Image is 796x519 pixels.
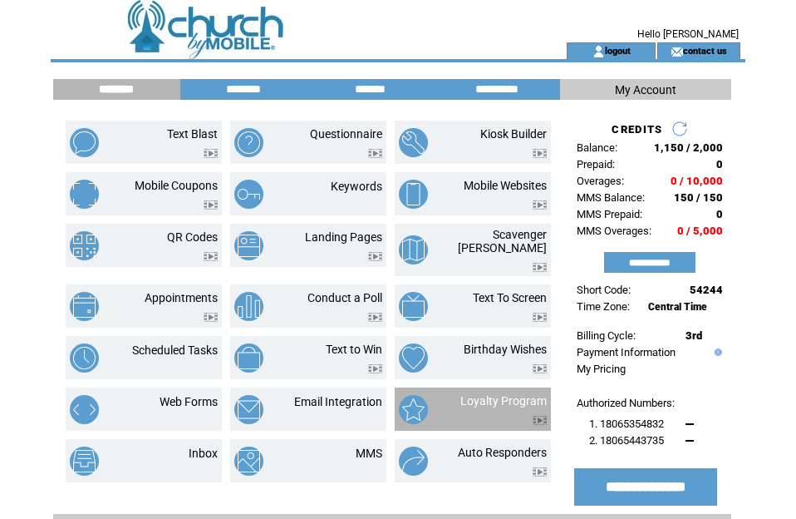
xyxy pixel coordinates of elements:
[310,127,382,141] a: Questionnaire
[399,292,428,321] img: text-to-screen.png
[612,123,662,136] span: CREDITS
[577,346,676,358] a: Payment Information
[234,292,263,321] img: conduct-a-poll.png
[294,395,382,408] a: Email Integration
[605,45,631,56] a: logout
[671,175,723,187] span: 0 / 10,000
[70,180,99,209] img: mobile-coupons.png
[577,191,645,204] span: MMS Balance:
[473,291,547,304] a: Text To Screen
[654,141,723,154] span: 1,150 / 2,000
[577,225,651,237] span: MMS Overages:
[716,158,723,171] span: 0
[70,395,99,424] img: web-forms.png
[464,343,547,356] a: Birthday Wishes
[464,179,547,192] a: Mobile Websites
[234,395,263,424] img: email-integration.png
[533,200,547,210] img: video.png
[234,231,263,260] img: landing-pages.png
[399,344,428,373] img: birthday-wishes.png
[577,300,630,313] span: Time Zone:
[710,348,722,356] img: help.gif
[368,149,382,158] img: video.png
[589,434,664,447] span: 2. 18065443735
[533,313,547,322] img: video.png
[204,313,218,322] img: video.png
[167,230,218,244] a: QR Codes
[135,179,218,192] a: Mobile Coupons
[399,395,428,424] img: loyalty-program.png
[234,128,263,157] img: questionnaire.png
[399,447,428,476] img: auto-responders.png
[685,329,702,342] span: 3rd
[331,180,382,193] a: Keywords
[577,397,675,409] span: Authorized Numbers:
[368,252,382,261] img: video.png
[70,447,99,476] img: inbox.png
[577,363,626,375] a: My Pricing
[577,329,636,342] span: Billing Cycle:
[683,45,727,56] a: contact us
[671,45,683,58] img: contact_us_icon.gif
[234,447,263,476] img: mms.png
[716,208,723,220] span: 0
[234,344,263,373] img: text-to-win.png
[592,45,605,58] img: account_icon.gif
[399,128,428,157] img: kiosk-builder.png
[234,180,263,209] img: keywords.png
[204,200,218,210] img: video.png
[399,180,428,209] img: mobile-websites.png
[533,149,547,158] img: video.png
[399,235,428,264] img: scavenger-hunt.png
[368,364,382,373] img: video.png
[204,252,218,261] img: video.png
[160,395,218,408] a: Web Forms
[70,292,99,321] img: appointments.png
[368,313,382,322] img: video.png
[70,344,99,373] img: scheduled-tasks.png
[533,467,547,477] img: video.png
[577,284,631,296] span: Short Code:
[307,291,382,304] a: Conduct a Poll
[677,225,723,237] span: 0 / 5,000
[577,175,624,187] span: Overages:
[577,141,617,154] span: Balance:
[132,344,218,357] a: Scheduled Tasks
[189,447,218,460] a: Inbox
[480,127,547,141] a: Kiosk Builder
[458,228,547,255] a: Scavenger [PERSON_NAME]
[615,83,676,96] span: My Account
[356,447,382,460] a: MMS
[145,291,218,304] a: Appointments
[326,343,382,356] a: Text to Win
[305,230,382,244] a: Landing Pages
[458,446,547,459] a: Auto Responders
[637,28,739,40] span: Hello [PERSON_NAME]
[674,191,723,204] span: 150 / 150
[70,128,99,157] img: text-blast.png
[577,158,615,171] span: Prepaid:
[460,394,547,408] a: Loyalty Program
[70,231,99,260] img: qr-codes.png
[533,416,547,425] img: video.png
[533,263,547,272] img: video.png
[690,284,723,296] span: 54244
[167,127,218,141] a: Text Blast
[648,301,707,313] span: Central Time
[204,149,218,158] img: video.png
[533,364,547,373] img: video.png
[589,418,664,430] span: 1. 18065354832
[577,208,642,220] span: MMS Prepaid:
